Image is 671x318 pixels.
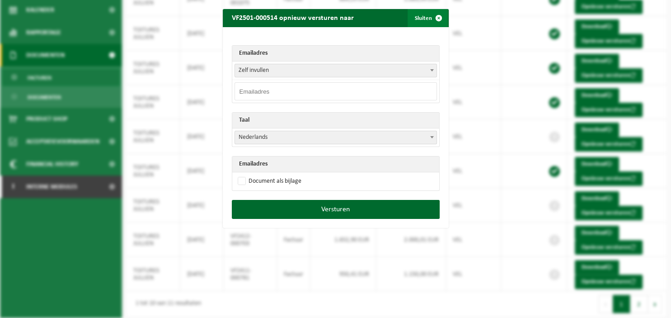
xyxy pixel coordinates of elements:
input: Emailadres [235,82,437,100]
h2: VF2501-000514 opnieuw versturen naar [223,9,363,26]
button: Sluiten [408,9,448,27]
th: Taal [232,113,439,128]
th: Emailadres [232,157,439,172]
button: Versturen [232,200,440,219]
label: Document als bijlage [236,175,301,188]
span: Nederlands [235,131,436,144]
th: Emailadres [232,46,439,62]
span: Zelf invullen [235,64,436,77]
